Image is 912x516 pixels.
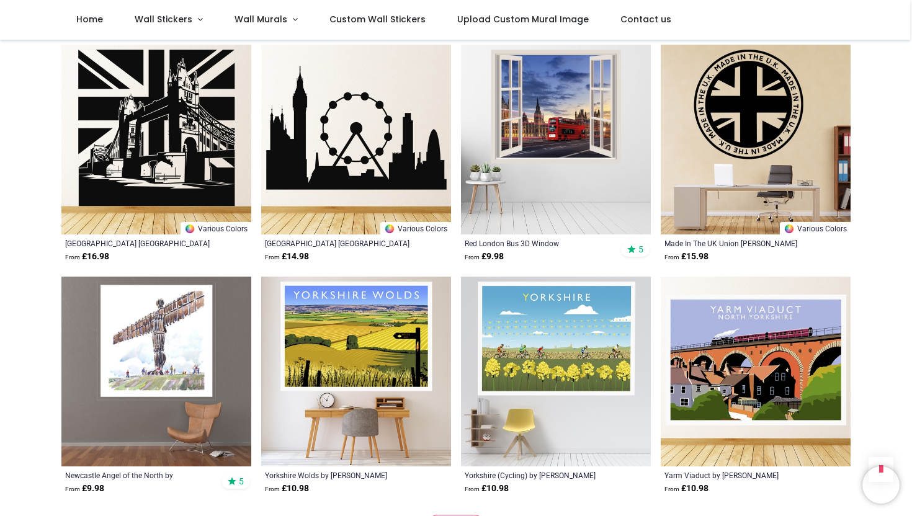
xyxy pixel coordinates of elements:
a: Made In The UK Union [PERSON_NAME] [664,238,810,248]
a: Red London Bus 3D Window [465,238,610,248]
span: From [664,486,679,492]
span: From [265,486,280,492]
span: Upload Custom Mural Image [457,13,589,25]
span: Home [76,13,103,25]
strong: £ 10.98 [465,483,509,495]
iframe: Brevo live chat [862,466,900,504]
strong: £ 9.98 [65,483,104,495]
span: From [664,254,679,260]
img: Red London Bus 3D Window Wall Sticker [461,45,651,234]
a: [GEOGRAPHIC_DATA] [GEOGRAPHIC_DATA] [GEOGRAPHIC_DATA] [265,238,411,248]
img: Yarm Viaduct Wall Sticker by Richard O'Neill [661,277,851,466]
img: Color Wheel [784,223,795,234]
img: London City Skyline United Kingdom Wall Sticker - Mod6 [261,45,451,234]
span: Custom Wall Stickers [329,13,426,25]
span: Wall Murals [235,13,287,25]
span: From [65,486,80,492]
a: Yorkshire (Cycling) by [PERSON_NAME] [465,470,610,480]
span: From [465,486,480,492]
span: 5 [239,476,244,487]
img: Newcastle Angel of the North Wall Sticker by Richard Briggs [61,277,251,466]
img: Tower Bridge London Union Jack Wall Sticker [61,45,251,234]
a: [GEOGRAPHIC_DATA] [GEOGRAPHIC_DATA] Union Jack [65,238,211,248]
a: Yarm Viaduct by [PERSON_NAME] [664,470,810,480]
a: Newcastle Angel of the North by [PERSON_NAME] [65,470,211,480]
strong: £ 9.98 [465,251,504,263]
a: Yorkshire Wolds by [PERSON_NAME] [265,470,411,480]
strong: £ 16.98 [65,251,109,263]
strong: £ 14.98 [265,251,309,263]
img: Color Wheel [184,223,195,234]
a: Various Colors [380,222,451,234]
img: Made In The UK Union Jack Badge Wall Sticker [661,45,851,234]
strong: £ 10.98 [265,483,309,495]
img: Yorkshire Wolds Wall Sticker by Richard O'Neill [261,277,451,466]
span: 5 [638,244,643,255]
span: From [65,254,80,260]
img: Yorkshire (Cycling) Wall Sticker by Richard O'Neill [461,277,651,466]
img: Color Wheel [384,223,395,234]
strong: £ 15.98 [664,251,709,263]
a: Various Colors [780,222,851,234]
span: Contact us [620,13,671,25]
span: From [465,254,480,260]
span: From [265,254,280,260]
strong: £ 10.98 [664,483,709,495]
span: Wall Stickers [135,13,192,25]
a: Various Colors [181,222,251,234]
